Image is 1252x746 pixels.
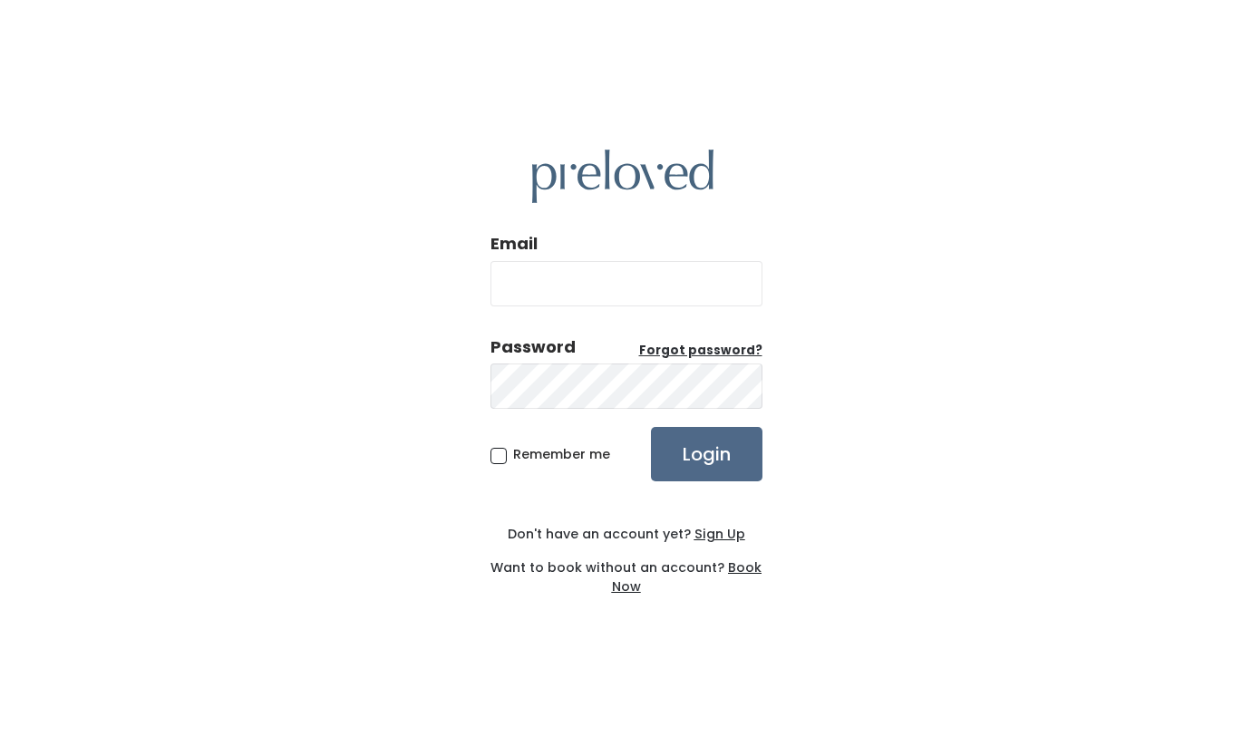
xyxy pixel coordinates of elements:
[490,544,762,596] div: Want to book without an account?
[513,445,610,463] span: Remember me
[691,525,745,543] a: Sign Up
[639,342,762,359] u: Forgot password?
[490,525,762,544] div: Don't have an account yet?
[532,150,713,203] img: preloved logo
[612,558,762,596] a: Book Now
[490,335,576,359] div: Password
[639,342,762,360] a: Forgot password?
[490,232,538,256] label: Email
[651,427,762,481] input: Login
[694,525,745,543] u: Sign Up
